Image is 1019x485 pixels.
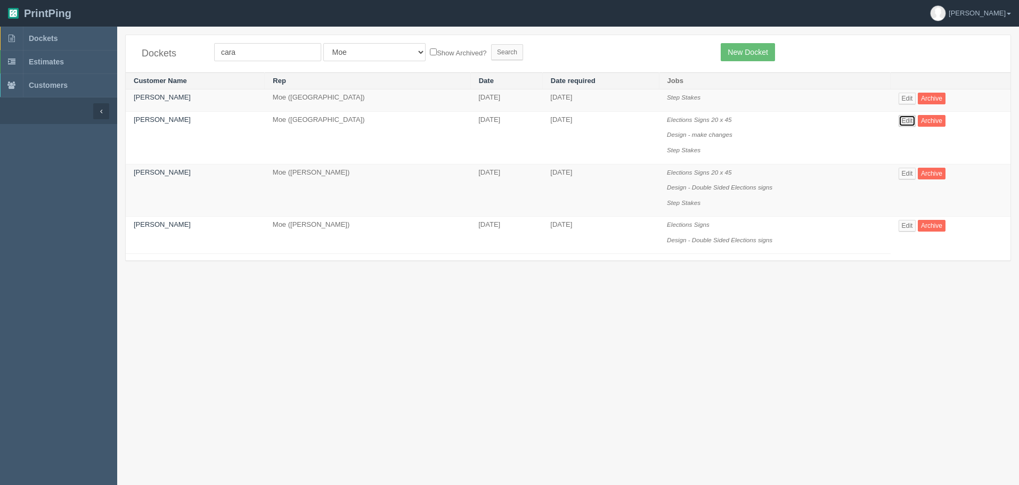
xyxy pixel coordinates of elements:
i: Design - Double Sided Elections signs [667,236,772,243]
a: [PERSON_NAME] [134,168,191,176]
i: Elections Signs 20 x 45 [667,116,732,123]
td: Moe ([PERSON_NAME]) [265,164,470,217]
td: [DATE] [470,111,542,164]
td: [DATE] [542,164,659,217]
a: Edit [899,93,916,104]
i: Elections Signs [667,221,710,228]
h4: Dockets [142,48,198,59]
input: Show Archived? [430,48,437,55]
td: [DATE] [542,217,659,254]
a: New Docket [721,43,775,61]
a: Edit [899,115,916,127]
td: Moe ([PERSON_NAME]) [265,217,470,254]
input: Customer Name [214,43,321,61]
td: [DATE] [470,164,542,217]
td: [DATE] [470,217,542,254]
i: Design - make changes [667,131,732,138]
label: Show Archived? [430,46,486,59]
span: Customers [29,81,68,89]
a: Date required [551,77,596,85]
a: Date [479,77,494,85]
img: avatar_default-7531ab5dedf162e01f1e0bb0964e6a185e93c5c22dfe317fb01d7f8cd2b1632c.jpg [931,6,945,21]
td: Moe ([GEOGRAPHIC_DATA]) [265,111,470,164]
a: [PERSON_NAME] [134,116,191,124]
i: Elections Signs 20 x 45 [667,169,732,176]
i: Step Stakes [667,199,700,206]
img: logo-3e63b451c926e2ac314895c53de4908e5d424f24456219fb08d385ab2e579770.png [8,8,19,19]
a: [PERSON_NAME] [134,93,191,101]
th: Jobs [659,72,891,89]
i: Step Stakes [667,146,700,153]
td: [DATE] [542,111,659,164]
span: Estimates [29,57,64,66]
input: Search [491,44,523,60]
a: [PERSON_NAME] [134,220,191,228]
a: Customer Name [134,77,187,85]
i: Design - Double Sided Elections signs [667,184,772,191]
a: Archive [918,220,945,232]
i: Step Stakes [667,94,700,101]
a: Archive [918,115,945,127]
td: Moe ([GEOGRAPHIC_DATA]) [265,89,470,112]
a: Rep [273,77,286,85]
span: Dockets [29,34,58,43]
a: Archive [918,93,945,104]
a: Edit [899,220,916,232]
td: [DATE] [542,89,659,112]
a: Archive [918,168,945,179]
a: Edit [899,168,916,179]
td: [DATE] [470,89,542,112]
